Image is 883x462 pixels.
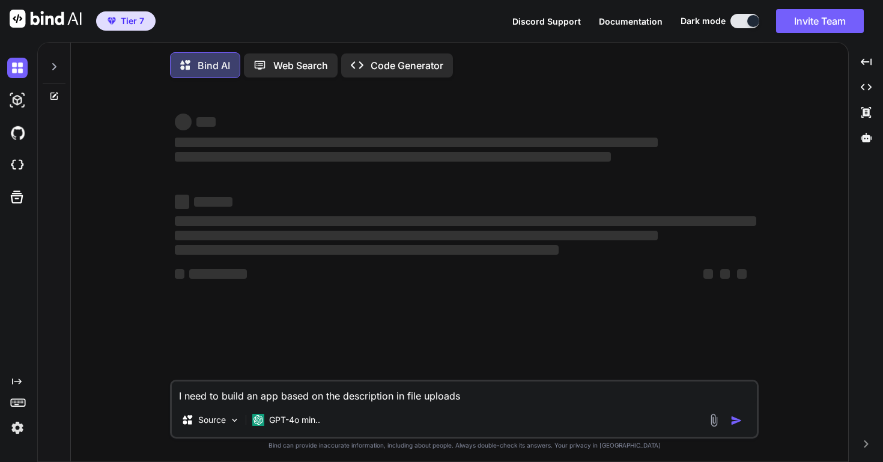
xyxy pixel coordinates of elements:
button: Invite Team [776,9,864,33]
p: Bind can provide inaccurate information, including about people. Always double-check its answers.... [170,441,759,450]
img: githubDark [7,123,28,143]
img: cloudideIcon [7,155,28,175]
span: ‌ [175,216,756,226]
button: premiumTier 7 [96,11,156,31]
button: Discord Support [512,15,581,28]
img: icon [730,415,742,427]
span: ‌ [720,269,730,279]
span: ‌ [703,269,713,279]
img: premium [108,17,116,25]
span: ‌ [175,245,559,255]
span: ‌ [194,197,232,207]
span: ‌ [175,195,189,209]
img: Pick Models [229,415,240,425]
span: ‌ [175,114,192,130]
span: ‌ [175,269,184,279]
p: Bind AI [198,58,230,73]
img: darkAi-studio [7,90,28,111]
span: ‌ [737,269,747,279]
p: Web Search [273,58,328,73]
span: ‌ [175,152,611,162]
img: Bind AI [10,10,82,28]
p: Source [198,414,226,426]
p: GPT-4o min.. [269,414,320,426]
p: Code Generator [371,58,443,73]
textarea: I need to build an app based on the description in file uploads [172,381,757,403]
span: ‌ [196,117,216,127]
button: Documentation [599,15,663,28]
span: Discord Support [512,16,581,26]
span: Tier 7 [121,15,144,27]
img: darkChat [7,58,28,78]
span: ‌ [175,231,657,240]
span: Documentation [599,16,663,26]
span: ‌ [189,269,247,279]
img: settings [7,418,28,438]
img: attachment [707,413,721,427]
span: Dark mode [681,15,726,27]
span: ‌ [175,138,657,147]
img: GPT-4o mini [252,414,264,426]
